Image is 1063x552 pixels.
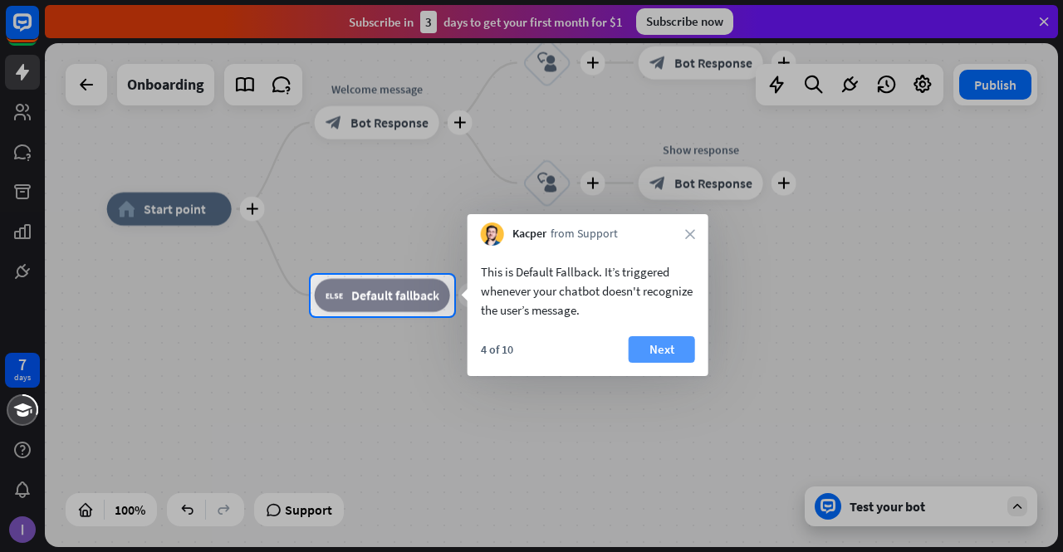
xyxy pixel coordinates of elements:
[13,7,63,56] button: Open LiveChat chat widget
[685,229,695,239] i: close
[512,226,546,242] span: Kacper
[551,226,618,242] span: from Support
[351,287,439,304] span: Default fallback
[629,336,695,363] button: Next
[326,287,343,304] i: block_fallback
[481,262,695,320] div: This is Default Fallback. It’s triggered whenever your chatbot doesn't recognize the user’s message.
[481,342,513,357] div: 4 of 10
